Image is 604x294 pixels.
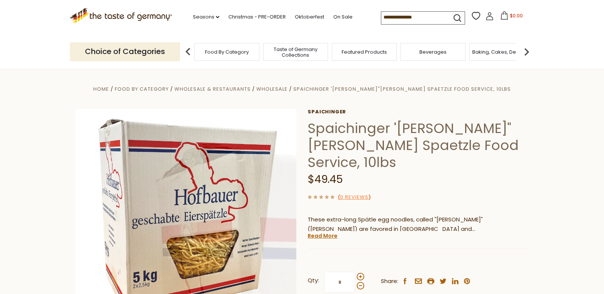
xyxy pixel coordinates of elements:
span: ( ) [338,193,371,201]
a: Taste of Germany Collections [265,46,326,58]
a: Oktoberfest [295,13,324,21]
span: Share: [381,277,398,286]
a: Wholesale & Restaurants [174,85,251,93]
p: Choice of Categories [70,42,180,61]
a: Food By Category [115,85,169,93]
button: $0.00 [495,11,527,23]
a: Home [93,85,109,93]
a: Christmas - PRE-ORDER [228,13,286,21]
img: next arrow [519,44,534,59]
a: spaichinger [308,109,528,115]
a: Spaichinger '[PERSON_NAME]"[PERSON_NAME] Spaetzle Food Service, 10lbs [293,85,511,93]
input: Qty: [324,272,355,292]
a: Read More [308,232,337,240]
p: These extra-long Spätle egg noodles, called "[PERSON_NAME]" ([PERSON_NAME]) are favored in [GEOGR... [308,215,528,234]
a: Seasons [193,13,219,21]
img: previous arrow [180,44,196,59]
a: Beverages [419,49,447,55]
a: Featured Products [342,49,387,55]
span: $0.00 [510,12,523,19]
a: Wholesale [256,85,288,93]
strong: Qty: [308,276,319,285]
a: Food By Category [205,49,249,55]
a: 0 Reviews [340,193,368,201]
span: $49.45 [308,172,343,187]
h1: Spaichinger '[PERSON_NAME]"[PERSON_NAME] Spaetzle Food Service, 10lbs [308,120,528,171]
a: On Sale [333,13,353,21]
a: Baking, Cakes, Desserts [472,49,531,55]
